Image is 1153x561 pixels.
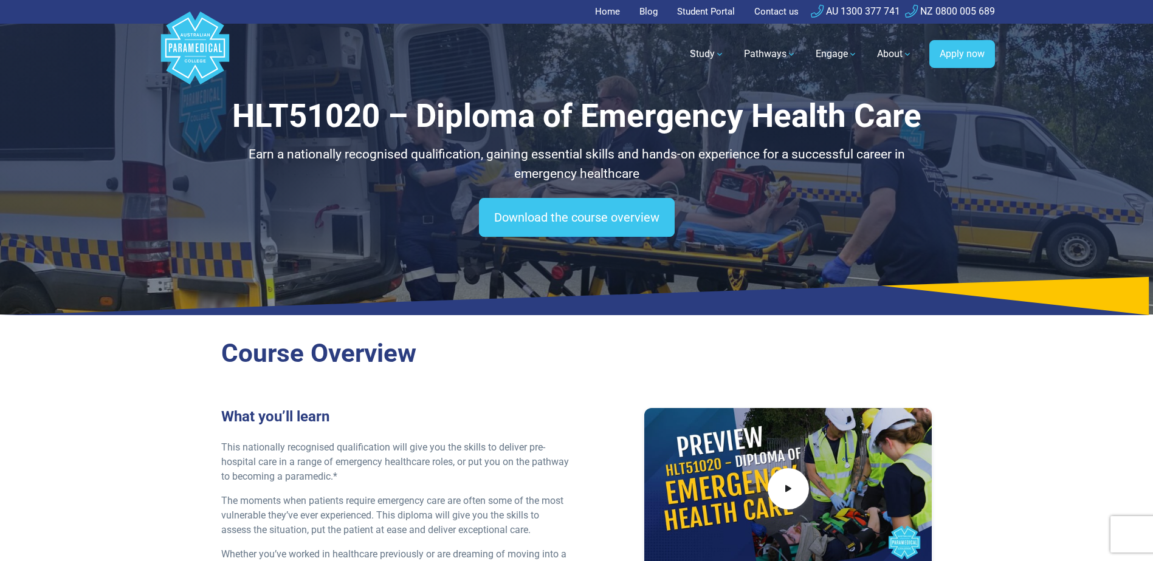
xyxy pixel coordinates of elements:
p: This nationally recognised qualification will give you the skills to deliver pre-hospital care in... [221,440,570,484]
h3: What you’ll learn [221,408,570,426]
h1: HLT51020 – Diploma of Emergency Health Care [221,97,932,135]
a: Apply now [929,40,995,68]
a: Australian Paramedical College [159,24,232,85]
a: NZ 0800 005 689 [905,5,995,17]
a: Download the course overview [479,198,675,237]
a: AU 1300 377 741 [811,5,900,17]
a: Engage [808,37,865,71]
a: Study [683,37,732,71]
a: About [870,37,920,71]
a: Pathways [737,37,804,71]
p: Earn a nationally recognised qualification, gaining essential skills and hands-on experience for ... [221,145,932,183]
h2: Course Overview [221,338,932,369]
p: The moments when patients require emergency care are often some of the most vulnerable they’ve ev... [221,494,570,537]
